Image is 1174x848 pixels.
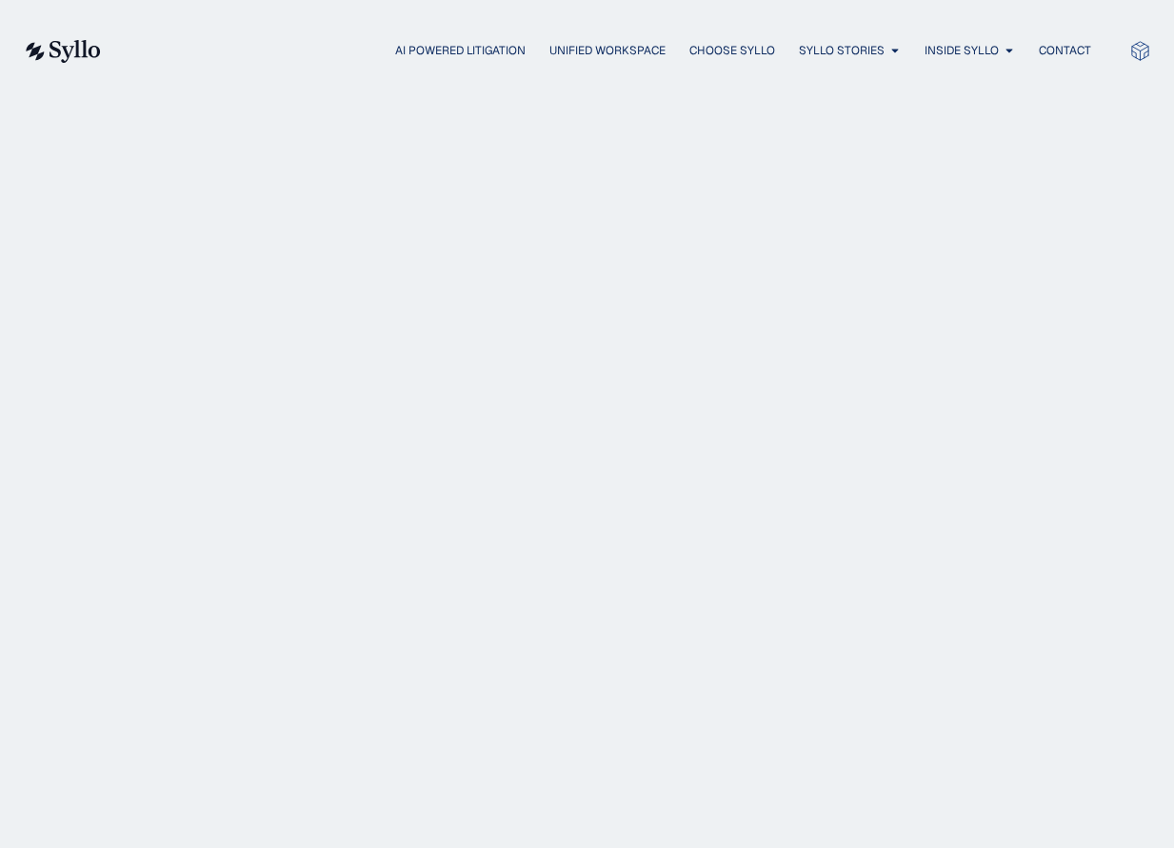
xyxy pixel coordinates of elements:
[549,42,666,59] a: Unified Workspace
[139,42,1091,60] div: Menu Toggle
[139,42,1091,60] nav: Menu
[1039,42,1091,59] a: Contact
[799,42,885,59] a: Syllo Stories
[689,42,775,59] a: Choose Syllo
[395,42,526,59] a: AI Powered Litigation
[925,42,999,59] a: Inside Syllo
[23,40,101,63] img: syllo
